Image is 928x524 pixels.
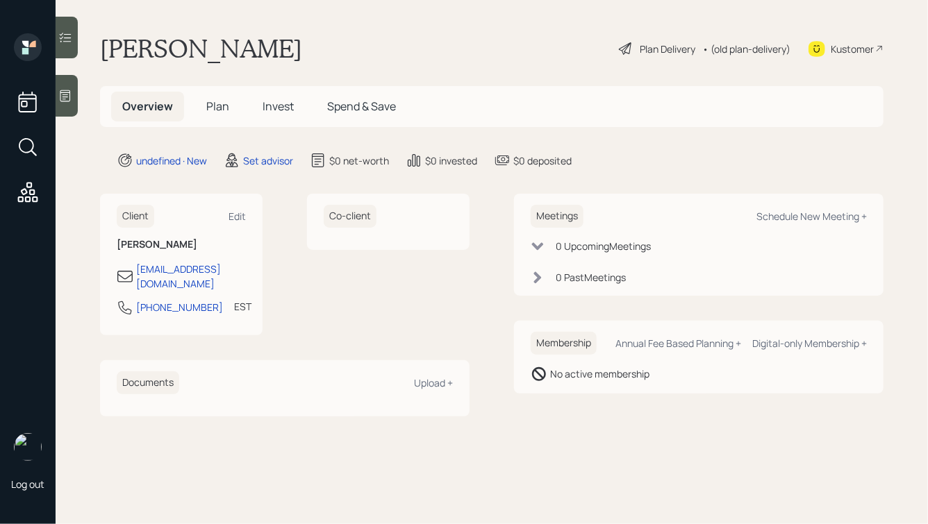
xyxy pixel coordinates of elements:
div: Upload + [414,376,453,389]
span: Spend & Save [327,99,396,114]
div: Plan Delivery [640,42,695,56]
div: Annual Fee Based Planning + [615,337,741,350]
div: Kustomer [831,42,874,56]
div: [PHONE_NUMBER] [136,300,223,314]
div: $0 invested [425,153,477,168]
div: Schedule New Meeting + [756,210,867,223]
div: • (old plan-delivery) [702,42,790,56]
div: 0 Upcoming Meeting s [556,239,651,253]
h6: Co-client [324,205,376,228]
div: [EMAIL_ADDRESS][DOMAIN_NAME] [136,262,246,291]
div: undefined · New [136,153,207,168]
h6: Documents [117,371,179,394]
div: Edit [229,210,246,223]
h1: [PERSON_NAME] [100,33,302,64]
div: $0 net-worth [329,153,389,168]
span: Overview [122,99,173,114]
div: Digital-only Membership + [752,337,867,350]
div: Log out [11,477,44,491]
div: EST [234,299,251,314]
h6: Membership [531,332,597,355]
h6: Meetings [531,205,583,228]
span: Plan [206,99,229,114]
div: No active membership [550,366,649,381]
h6: [PERSON_NAME] [117,239,246,251]
div: $0 deposited [513,153,572,168]
div: 0 Past Meeting s [556,270,626,285]
h6: Client [117,205,154,228]
img: hunter_neumayer.jpg [14,433,42,461]
div: Set advisor [243,153,293,168]
span: Invest [263,99,294,114]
